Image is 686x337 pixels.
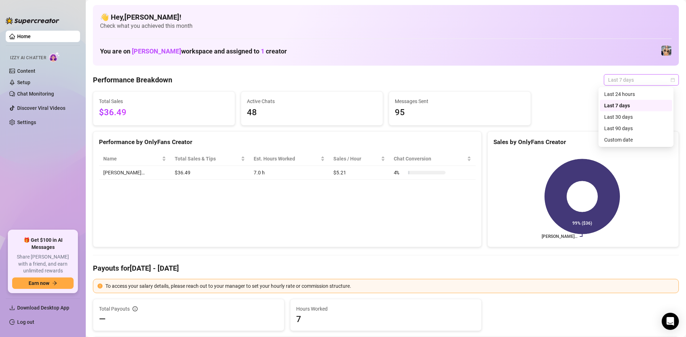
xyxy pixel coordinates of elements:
[661,46,671,56] img: Veronica
[100,12,672,22] h4: 👋 Hey, [PERSON_NAME] !
[49,52,60,62] img: AI Chatter
[394,169,405,177] span: 4 %
[249,166,329,180] td: 7.0 h
[17,34,31,39] a: Home
[93,75,172,85] h4: Performance Breakdown
[671,78,675,82] span: calendar
[261,47,264,55] span: 1
[600,134,672,145] div: Custom date
[600,100,672,111] div: Last 7 days
[608,75,675,85] span: Last 7 days
[604,90,668,98] div: Last 24 hours
[99,166,170,180] td: [PERSON_NAME]…
[17,305,69,311] span: Download Desktop App
[12,237,74,251] span: 🎁 Get $100 in AI Messages
[99,137,476,147] div: Performance by OnlyFans Creator
[395,97,525,105] span: Messages Sent
[296,313,476,325] span: 7
[17,91,54,97] a: Chat Monitoring
[604,136,668,144] div: Custom date
[296,305,476,313] span: Hours Worked
[10,55,46,61] span: Izzy AI Chatter
[105,282,674,290] div: To access your salary details, please reach out to your manager to set your hourly rate or commis...
[604,102,668,109] div: Last 7 days
[98,284,103,289] span: exclamation-circle
[333,155,379,163] span: Sales / Hour
[493,137,673,147] div: Sales by OnlyFans Creator
[170,152,249,166] th: Total Sales & Tips
[100,47,287,55] h1: You are on workspace and assigned to creator
[99,152,170,166] th: Name
[100,22,672,30] span: Check what you achieved this month
[247,97,377,105] span: Active Chats
[395,106,525,119] span: 95
[329,152,389,166] th: Sales / Hour
[389,152,476,166] th: Chat Conversion
[604,124,668,132] div: Last 90 days
[170,166,249,180] td: $36.49
[12,277,74,289] button: Earn nowarrow-right
[604,113,668,121] div: Last 30 days
[394,155,466,163] span: Chat Conversion
[254,155,319,163] div: Est. Hours Worked
[93,263,679,273] h4: Payouts for [DATE] - [DATE]
[9,305,15,311] span: download
[17,319,34,325] a: Log out
[132,47,181,55] span: [PERSON_NAME]
[6,17,59,24] img: logo-BBDzfeDw.svg
[99,305,130,313] span: Total Payouts
[99,106,229,119] span: $36.49
[600,88,672,100] div: Last 24 hours
[29,280,49,286] span: Earn now
[542,234,577,239] text: [PERSON_NAME]…
[133,306,138,311] span: info-circle
[175,155,239,163] span: Total Sales & Tips
[600,111,672,123] div: Last 30 days
[662,313,679,330] div: Open Intercom Messenger
[600,123,672,134] div: Last 90 days
[17,80,30,85] a: Setup
[329,166,389,180] td: $5.21
[99,313,106,325] span: —
[103,155,160,163] span: Name
[17,105,65,111] a: Discover Viral Videos
[12,254,74,275] span: Share [PERSON_NAME] with a friend, and earn unlimited rewards
[17,119,36,125] a: Settings
[99,97,229,105] span: Total Sales
[247,106,377,119] span: 48
[52,281,57,286] span: arrow-right
[17,68,35,74] a: Content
